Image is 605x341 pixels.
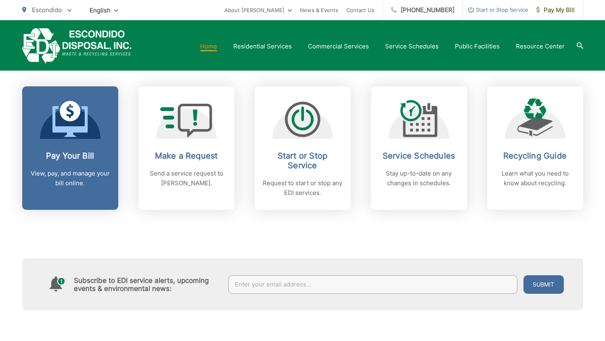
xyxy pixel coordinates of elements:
[74,276,221,293] h4: Subscribe to EDI service alerts, upcoming events & environmental news:
[263,151,343,170] h2: Start or Stop Service
[84,3,124,17] span: English
[200,42,217,51] a: Home
[536,5,575,15] span: Pay My Bill
[516,42,565,51] a: Resource Center
[228,275,517,294] input: Enter your email address...
[455,42,500,51] a: Public Facilities
[308,42,369,51] a: Commercial Services
[22,86,118,210] a: Pay Your Bill View, pay, and manage your bill online.
[22,28,132,64] a: EDCD logo. Return to the homepage.
[379,151,459,161] h2: Service Schedules
[224,5,292,15] a: About [PERSON_NAME]
[233,42,292,51] a: Residential Services
[495,151,575,161] h2: Recycling Guide
[346,5,375,15] a: Contact Us
[385,42,439,51] a: Service Schedules
[371,86,467,210] a: Service Schedules Stay up-to-date on any changes in schedules.
[30,151,110,161] h2: Pay Your Bill
[263,178,343,198] p: Request to start or stop any EDI services.
[379,169,459,188] p: Stay up-to-date on any changes in schedules.
[147,169,226,188] p: Send a service request to [PERSON_NAME].
[30,169,110,188] p: View, pay, and manage your bill online.
[147,151,226,161] h2: Make a Request
[495,169,575,188] p: Learn what you need to know about recycling.
[300,5,338,15] a: News & Events
[523,275,564,294] button: Submit
[138,86,234,210] a: Make a Request Send a service request to [PERSON_NAME].
[487,86,583,210] a: Recycling Guide Learn what you need to know about recycling.
[32,6,62,14] span: Escondido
